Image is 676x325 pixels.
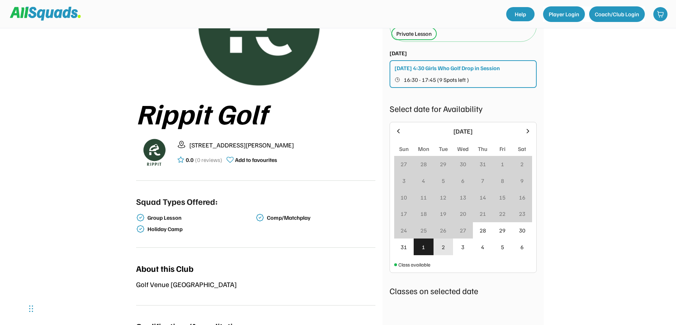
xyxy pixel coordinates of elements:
[501,176,504,185] div: 8
[481,243,484,251] div: 4
[657,11,664,18] img: shopping-cart-01%20%281%29.svg
[460,209,466,218] div: 20
[506,7,535,21] a: Help
[480,160,486,168] div: 31
[440,193,446,202] div: 12
[520,243,524,251] div: 6
[461,243,464,251] div: 3
[499,145,505,153] div: Fri
[418,145,429,153] div: Mon
[402,176,406,185] div: 3
[478,145,487,153] div: Thu
[186,156,194,164] div: 0.0
[267,214,374,221] div: Comp/Matchplay
[390,284,537,297] div: Classes on selected date
[136,195,218,208] div: Squad Types Offered:
[401,160,407,168] div: 27
[461,176,464,185] div: 6
[420,226,427,235] div: 25
[395,64,500,72] div: [DATE] 4:30 Girls Who Golf Drop in Session
[520,160,524,168] div: 2
[390,49,407,57] div: [DATE]
[420,209,427,218] div: 18
[442,243,445,251] div: 2
[136,97,375,129] div: Rippit Golf
[442,176,445,185] div: 5
[195,156,222,164] div: (0 reviews)
[519,226,525,235] div: 30
[401,209,407,218] div: 17
[440,209,446,218] div: 19
[404,77,469,83] span: 16:30 - 17:45 (9 Spots left )
[406,127,520,136] div: [DATE]
[480,209,486,218] div: 21
[10,7,81,20] img: Squad%20Logo.svg
[401,226,407,235] div: 24
[390,102,537,115] div: Select date for Availability
[422,243,425,251] div: 1
[499,226,505,235] div: 29
[422,176,425,185] div: 4
[235,156,277,164] div: Add to favourites
[440,160,446,168] div: 29
[520,176,524,185] div: 9
[480,193,486,202] div: 14
[589,6,645,22] button: Coach/Club Login
[401,243,407,251] div: 31
[439,145,448,153] div: Tue
[543,6,585,22] button: Player Login
[136,213,145,222] img: check-verified-01.svg
[189,140,375,150] div: [STREET_ADDRESS][PERSON_NAME]
[256,213,264,222] img: check-verified-01.svg
[420,193,427,202] div: 11
[481,176,484,185] div: 7
[519,209,525,218] div: 23
[501,160,504,168] div: 1
[395,75,532,84] button: 16:30 - 17:45 (9 Spots left )
[501,243,504,251] div: 5
[147,214,255,221] div: Group Lesson
[396,29,432,38] div: Private Lesson
[480,226,486,235] div: 28
[147,226,255,232] div: Holiday Camp
[420,160,427,168] div: 28
[460,226,466,235] div: 27
[398,261,430,268] div: Class available
[519,193,525,202] div: 16
[518,145,526,153] div: Sat
[136,262,194,275] div: About this Club
[401,193,407,202] div: 10
[499,209,505,218] div: 22
[460,193,466,202] div: 13
[136,279,375,290] div: Golf Venue [GEOGRAPHIC_DATA]
[440,226,446,235] div: 26
[136,134,172,170] img: Rippitlogov2_green.png
[457,145,469,153] div: Wed
[136,225,145,233] img: check-verified-01.svg
[460,160,466,168] div: 30
[399,145,409,153] div: Sun
[499,193,505,202] div: 15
